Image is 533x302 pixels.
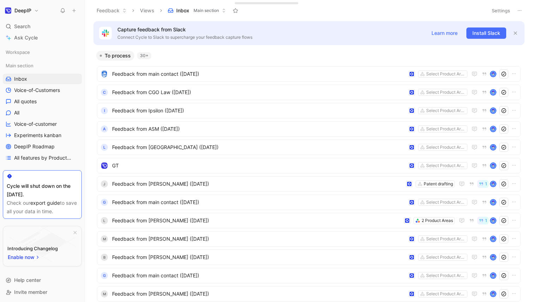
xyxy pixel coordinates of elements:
[97,176,521,192] a: JFeedback from [PERSON_NAME] ([DATE])Patent drafting1avatar
[491,291,496,296] img: avatar
[14,121,57,128] span: Voice-of-customer
[3,141,82,152] a: DeepIP Roadmap
[7,199,78,216] div: Check our to save all your data in time.
[194,7,219,14] span: Main section
[112,161,405,170] span: GT
[485,182,487,186] span: 1
[426,235,466,242] div: Select Product Areas
[3,153,82,163] a: All features by Product area
[176,7,189,14] span: Inbox
[3,130,82,141] a: Experiments kanban
[6,49,30,56] span: Workspace
[7,253,41,262] button: Enable now
[14,109,19,116] span: All
[491,163,496,168] img: avatar
[112,180,403,188] span: Feedback from [PERSON_NAME] ([DATE])
[97,158,521,173] a: logoGTSelect Product Areasavatar
[491,145,496,150] img: avatar
[426,272,466,279] div: Select Product Areas
[14,75,27,82] span: Inbox
[3,60,82,71] div: Main section
[7,244,58,253] div: Introducing Changelog
[112,88,405,97] span: Feedback from CGO Law ([DATE])
[426,254,466,261] div: Select Product Areas
[14,289,47,295] span: Invite member
[491,200,496,205] img: avatar
[112,125,405,133] span: Feedback from ASM ([DATE])
[3,107,82,118] a: All
[431,29,458,37] span: Learn more
[101,217,108,224] div: L
[466,27,506,39] button: Install Slack
[117,34,423,41] p: Connect Cycle to Slack to supercharge your feedback capture flows
[14,154,73,161] span: All features by Product area
[97,231,521,247] a: MFeedback from [PERSON_NAME] ([DATE])Select Product Areasavatar
[112,198,405,207] span: Feedback from main contact ([DATE])
[101,290,108,297] div: M
[491,236,496,241] img: avatar
[112,290,405,298] span: Feedback from [PERSON_NAME] ([DATE])
[7,182,78,199] div: Cycle will shut down on the [DATE].
[101,272,108,279] div: G
[491,218,496,223] img: avatar
[491,90,496,95] img: avatar
[101,70,108,78] img: logo
[426,290,466,297] div: Select Product Areas
[112,70,405,78] span: Feedback from main contact ([DATE])
[117,25,423,34] p: Capture feedback from Slack
[97,268,521,283] a: GFeedback from main contact ([DATE])Select Product Areasavatar
[426,162,466,169] div: Select Product Areas
[491,273,496,278] img: avatar
[97,213,521,228] a: LFeedback from [PERSON_NAME] ([DATE])2 Product Areas1avatar
[105,52,131,59] span: To process
[97,121,521,137] a: AFeedback from ASM ([DATE])Select Product Areasavatar
[5,7,12,14] img: DeepIP
[422,217,453,224] div: 2 Product Areas
[491,72,496,76] img: avatar
[425,27,464,39] button: Learn more
[477,217,489,224] button: 1
[112,235,405,243] span: Feedback from [PERSON_NAME] ([DATE])
[3,287,82,297] div: Invite member
[14,132,61,139] span: Experiments kanban
[101,162,108,169] img: logo
[472,29,500,37] span: Install Slack
[137,5,158,16] button: Views
[14,7,31,14] h1: DeepIP
[112,253,405,261] span: Feedback from [PERSON_NAME] ([DATE])
[101,254,108,261] div: B
[3,119,82,129] a: Voice-of-customer
[165,5,229,16] button: InboxMain section
[14,143,55,150] span: DeepIP Roadmap
[97,140,521,155] a: LFeedback from [GEOGRAPHIC_DATA] ([DATE])Select Product Areasavatar
[14,33,38,42] span: Ask Cycle
[14,22,30,31] span: Search
[426,70,466,78] div: Select Product Areas
[3,275,82,285] div: Help center
[96,51,134,61] button: To process
[93,5,130,16] button: Feedback
[14,277,41,283] span: Help center
[112,143,405,152] span: Feedback from [GEOGRAPHIC_DATA] ([DATE])
[485,218,487,223] span: 1
[14,98,37,105] span: All quotes
[477,180,489,188] button: 1
[3,96,82,107] a: All quotes
[426,125,466,132] div: Select Product Areas
[101,107,108,114] div: I
[3,60,82,163] div: Main sectionInboxVoice-of-CustomersAll quotesAllVoice-of-customerExperiments kanbanDeepIP Roadmap...
[112,106,405,115] span: Feedback from Ipsilon ([DATE])
[3,32,82,43] a: Ask Cycle
[426,199,466,206] div: Select Product Areas
[97,103,521,118] a: IFeedback from Ipsilon ([DATE])Select Product Areasavatar
[426,107,466,114] div: Select Product Areas
[137,52,151,59] div: 30+
[3,47,82,57] div: Workspace
[101,144,108,151] div: L
[491,255,496,260] img: avatar
[491,108,496,113] img: avatar
[97,85,521,100] a: CFeedback from CGO Law ([DATE])Select Product Areasavatar
[30,200,60,206] a: export guide
[112,271,405,280] span: Feedback from main contact ([DATE])
[101,235,108,242] div: M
